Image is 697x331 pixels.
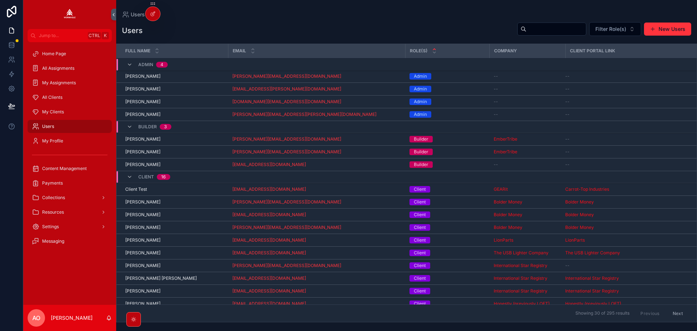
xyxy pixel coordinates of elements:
[125,225,160,230] span: [PERSON_NAME]
[232,288,306,294] a: [EMAIL_ADDRESS][DOMAIN_NAME]
[42,138,63,144] span: My Profile
[565,186,609,192] span: Carrot-Top Industries
[494,301,561,307] a: Honestly (previously LOFT)
[28,177,112,190] a: Payments
[494,212,561,218] a: Bolder Money
[494,73,498,79] span: --
[28,105,112,118] a: My Clients
[570,48,615,54] span: Client Portal Link
[565,99,688,105] a: --
[494,112,561,117] a: --
[409,250,485,256] a: Client
[42,80,76,86] span: My Assignments
[565,199,688,205] a: Bolder Money
[565,149,688,155] a: --
[575,311,629,316] span: Showing 30 of 295 results
[565,237,688,243] a: LionParts
[125,149,160,155] span: [PERSON_NAME]
[565,288,619,294] a: International Star Registry
[494,162,498,167] span: --
[125,237,224,243] a: [PERSON_NAME]
[125,250,160,256] span: [PERSON_NAME]
[494,288,561,294] a: International Star Registry
[102,33,108,39] span: K
[644,23,691,36] button: New Users
[28,47,112,60] a: Home Page
[565,275,688,281] a: International Star Registry
[122,25,143,36] h1: Users
[410,48,428,54] span: Role(s)
[125,73,224,79] a: [PERSON_NAME]
[28,134,112,148] a: My Profile
[409,262,485,269] a: Client
[232,86,341,92] a: [EMAIL_ADDRESS][PERSON_NAME][DOMAIN_NAME]
[232,288,401,294] a: [EMAIL_ADDRESS][DOMAIN_NAME]
[125,86,160,92] span: [PERSON_NAME]
[28,91,112,104] a: All Clients
[414,275,426,282] div: Client
[565,73,688,79] a: --
[125,275,197,281] span: [PERSON_NAME] [PERSON_NAME]
[494,225,522,230] a: Bolder Money
[42,124,54,129] span: Users
[494,212,522,218] span: Bolder Money
[138,62,153,68] span: Admin
[125,112,160,117] span: [PERSON_NAME]
[42,166,87,171] span: Content Management
[409,211,485,218] a: Client
[232,73,401,79] a: [PERSON_NAME][EMAIL_ADDRESS][DOMAIN_NAME]
[565,288,688,294] a: International Star Registry
[494,136,561,142] a: EmberTribe
[414,86,427,92] div: Admin
[494,186,508,192] span: GEARit
[494,199,522,205] a: Bolder Money
[125,301,160,307] span: [PERSON_NAME]
[565,186,688,192] a: Carrot-Top Industries
[494,250,549,256] a: The USB Lighter Company
[565,136,570,142] span: --
[414,211,426,218] div: Client
[232,237,306,243] a: [EMAIL_ADDRESS][DOMAIN_NAME]
[42,109,64,115] span: My Clients
[232,212,401,218] a: [EMAIL_ADDRESS][DOMAIN_NAME]
[125,86,224,92] a: [PERSON_NAME]
[494,149,517,155] a: EmberTribe
[125,237,160,243] span: [PERSON_NAME]
[668,308,688,319] button: Next
[138,174,154,180] span: Client
[125,136,160,142] span: [PERSON_NAME]
[160,62,163,68] div: 4
[28,76,112,89] a: My Assignments
[232,250,401,256] a: [EMAIL_ADDRESS][DOMAIN_NAME]
[232,149,341,155] a: [PERSON_NAME][EMAIL_ADDRESS][DOMAIN_NAME]
[414,136,428,142] div: Builder
[565,301,688,307] a: Honestly (previously LOFT)
[28,235,112,248] a: Messaging
[125,99,160,105] span: [PERSON_NAME]
[39,33,85,39] span: Jump to...
[494,99,498,105] span: --
[565,212,688,218] a: Bolder Money
[125,288,224,294] a: [PERSON_NAME]
[28,191,112,204] a: Collections
[414,288,426,294] div: Client
[565,301,621,307] span: Honestly (previously LOFT)
[409,199,485,205] a: Client
[409,149,485,155] a: Builder
[565,136,688,142] a: --
[595,25,626,33] span: Filter Role(s)
[494,186,561,192] a: GEARit
[494,237,513,243] a: LionParts
[565,225,594,230] a: Bolder Money
[565,86,688,92] a: --
[232,212,306,218] a: [EMAIL_ADDRESS][DOMAIN_NAME]
[414,262,426,269] div: Client
[125,263,160,269] span: [PERSON_NAME]
[232,99,341,105] a: [DOMAIN_NAME][EMAIL_ADDRESS][DOMAIN_NAME]
[409,300,485,307] a: Client
[125,99,224,105] a: [PERSON_NAME]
